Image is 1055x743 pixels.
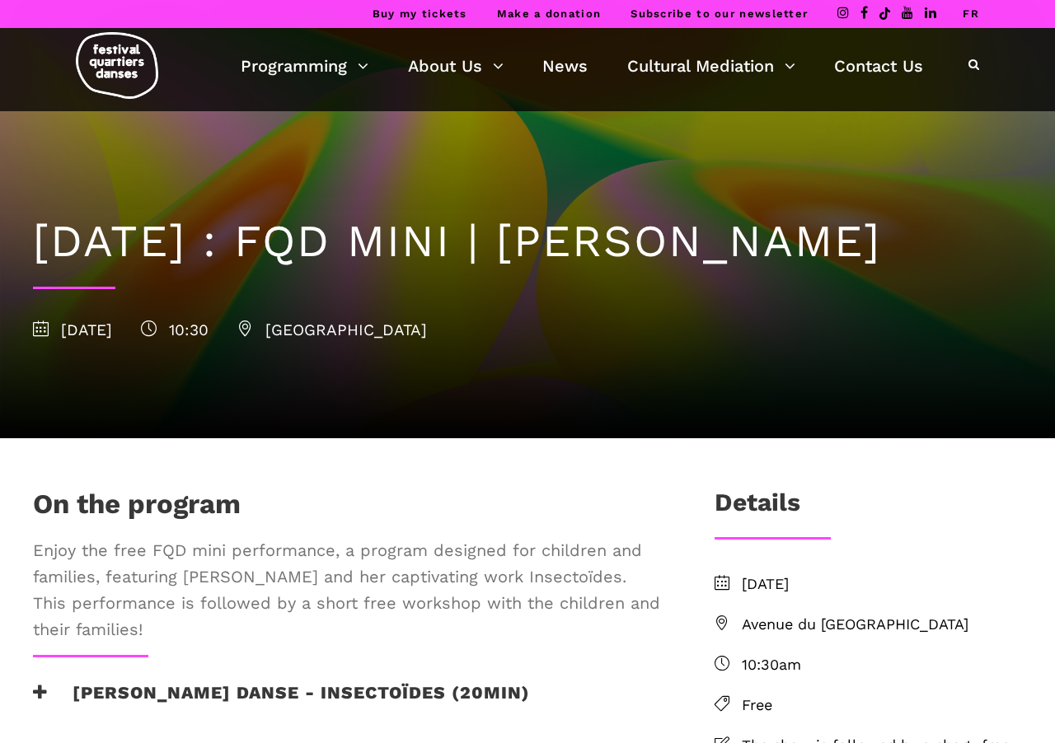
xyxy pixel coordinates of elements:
img: logo-fqd-med [76,32,158,99]
span: [DATE] [742,572,1022,596]
a: Make a donation [497,7,602,20]
h3: Details [715,488,800,529]
span: Enjoy the free FQD mini performance, a program designed for children and families, featuring [PER... [33,537,661,643]
span: [GEOGRAPHIC_DATA] [237,320,427,339]
a: Buy my tickets [373,7,467,20]
a: News [542,52,588,80]
a: FR [963,7,979,20]
a: Subscribe to our newsletter [631,7,808,20]
span: Avenue du [GEOGRAPHIC_DATA] [742,613,1022,637]
span: 10:30 [141,320,209,339]
span: 10:30am [742,653,1022,677]
a: Contact Us [834,52,923,80]
a: Cultural Mediation [627,52,795,80]
h1: [DATE] : FQD MINI | [PERSON_NAME] [33,215,1022,269]
a: About Us [408,52,504,80]
a: Programming [241,52,368,80]
span: [DATE] [33,320,112,339]
h3: [PERSON_NAME] Danse - Insectoïdes (20min) [33,682,530,723]
h1: On the program [33,488,241,529]
span: Free [742,694,1022,717]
